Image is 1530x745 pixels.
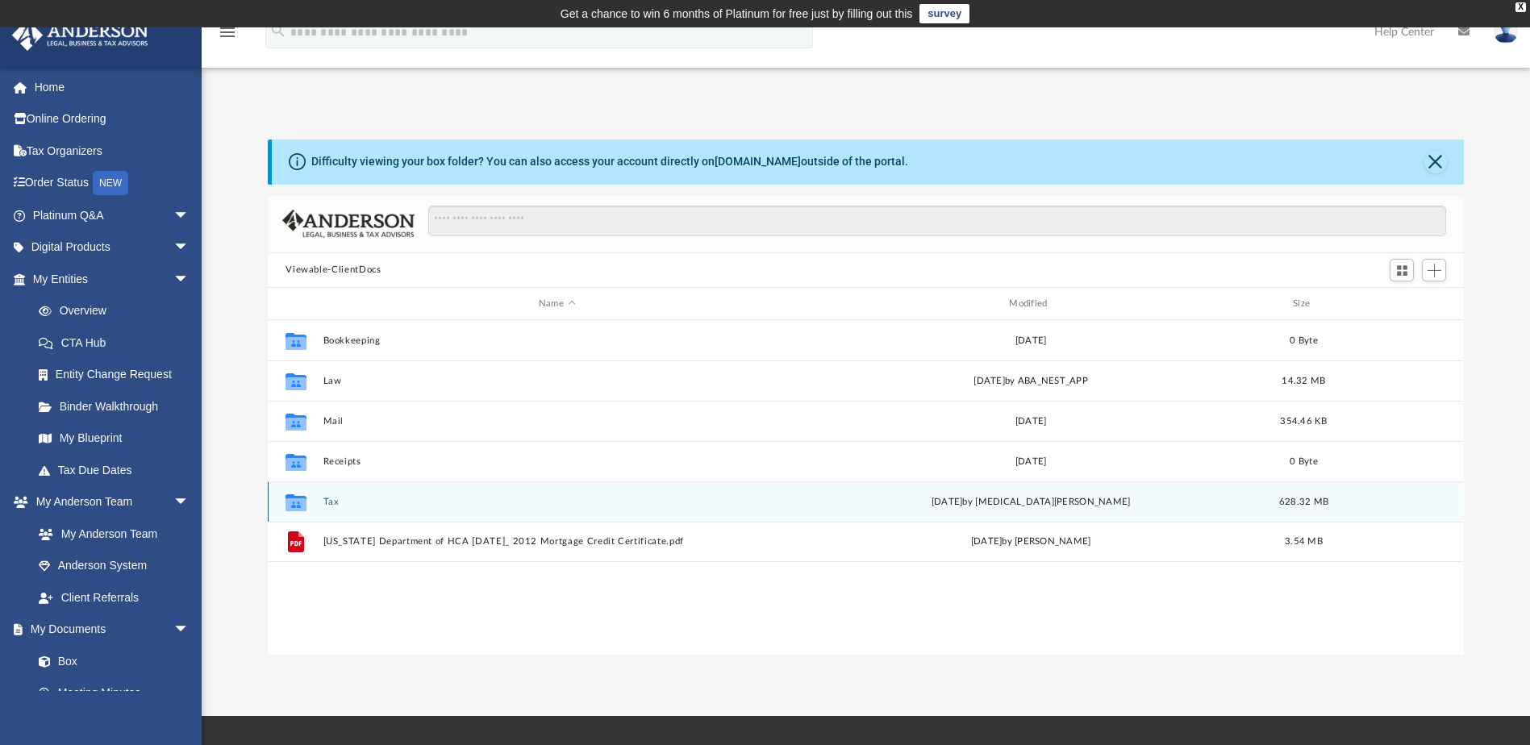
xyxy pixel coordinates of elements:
a: Overview [23,295,214,327]
a: My Documentsarrow_drop_down [11,614,206,646]
a: Binder Walkthrough [23,390,214,422]
span: arrow_drop_down [173,231,206,264]
div: Modified [797,297,1265,311]
span: 0 Byte [1290,457,1319,466]
span: 0 Byte [1290,336,1319,345]
button: Receipts [323,456,790,467]
a: Entity Change Request [23,359,214,391]
a: My Entitiesarrow_drop_down [11,263,214,295]
a: [DOMAIN_NAME] [715,155,801,168]
a: Meeting Minutes [23,677,206,710]
span: arrow_drop_down [173,263,206,296]
a: Digital Productsarrow_drop_down [11,231,214,264]
a: Tax Organizers [11,135,214,167]
button: Tax [323,497,790,507]
a: Anderson System [23,550,206,582]
a: Tax Due Dates [23,454,214,486]
div: [DATE] by ABA_NEST_APP [798,374,1265,389]
a: Platinum Q&Aarrow_drop_down [11,199,214,231]
span: arrow_drop_down [173,199,206,232]
span: arrow_drop_down [173,486,206,519]
div: by [MEDICAL_DATA][PERSON_NAME] [798,495,1265,510]
a: Client Referrals [23,581,206,614]
button: Close [1424,151,1447,173]
div: NEW [93,171,128,195]
a: CTA Hub [23,327,214,359]
div: Name [323,297,790,311]
span: arrow_drop_down [173,614,206,647]
div: id [1344,297,1457,311]
button: Mail [323,416,790,427]
a: survey [919,4,969,23]
a: My Anderson Teamarrow_drop_down [11,486,206,518]
button: Switch to Grid View [1390,259,1414,281]
a: menu [218,31,237,42]
div: Size [1272,297,1336,311]
i: menu [218,23,237,42]
a: Home [11,71,214,103]
img: Anderson Advisors Platinum Portal [7,19,153,51]
div: id [275,297,315,311]
input: Search files and folders [428,206,1446,236]
i: search [269,22,287,40]
a: Order StatusNEW [11,167,214,200]
div: close [1515,2,1526,12]
a: My Blueprint [23,422,206,455]
a: Online Ordering [11,103,214,135]
button: Viewable-ClientDocs [286,263,381,277]
div: Difficulty viewing your box folder? You can also access your account directly on outside of the p... [311,153,908,170]
button: Law [323,376,790,386]
span: [DATE] [932,497,963,506]
a: Box [23,645,198,677]
div: [DATE] [798,455,1265,469]
a: My Anderson Team [23,518,198,550]
div: Get a chance to win 6 months of Platinum for free just by filling out this [561,4,913,23]
button: Add [1422,259,1446,281]
span: 14.32 MB [1282,377,1326,385]
button: [US_STATE] Department of HCA [DATE]_ 2012 Mortgage Credit Certificate.pdf [323,537,790,547]
div: [DATE] [798,414,1265,429]
div: [DATE] by [PERSON_NAME] [798,535,1265,550]
span: 3.54 MB [1285,538,1323,547]
img: User Pic [1494,20,1518,44]
button: Bookkeeping [323,335,790,346]
div: grid [268,320,1463,654]
span: 354.46 KB [1281,417,1328,426]
div: [DATE] [798,334,1265,348]
span: 628.32 MB [1279,497,1328,506]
